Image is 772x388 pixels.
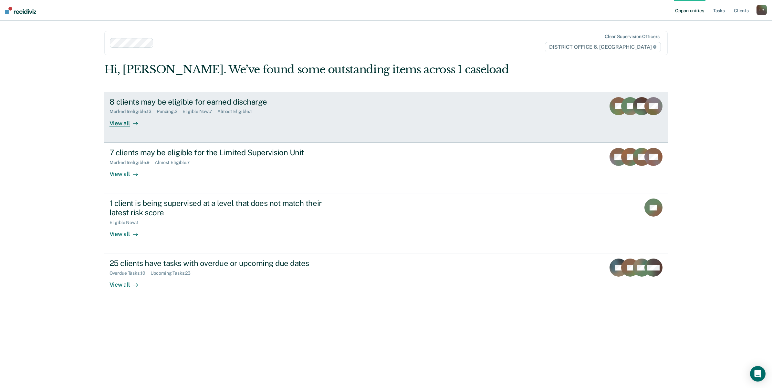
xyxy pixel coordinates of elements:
a: 25 clients have tasks with overdue or upcoming due datesOverdue Tasks:10Upcoming Tasks:23View all [104,253,668,304]
span: DISTRICT OFFICE 6, [GEOGRAPHIC_DATA] [545,42,661,52]
div: Almost Eligible : 1 [217,109,257,114]
a: 1 client is being supervised at a level that does not match their latest risk scoreEligible Now:1... [104,193,668,253]
div: Almost Eligible : 7 [155,160,195,165]
div: View all [110,114,146,127]
div: Overdue Tasks : 10 [110,271,151,276]
button: LC [756,5,767,15]
a: 8 clients may be eligible for earned dischargeMarked Ineligible:13Pending:2Eligible Now:7Almost E... [104,92,668,143]
div: Pending : 2 [157,109,183,114]
div: Eligible Now : 1 [110,220,144,225]
div: Upcoming Tasks : 23 [151,271,196,276]
div: Hi, [PERSON_NAME]. We’ve found some outstanding items across 1 caseload [104,63,555,76]
a: 7 clients may be eligible for the Limited Supervision UnitMarked Ineligible:9Almost Eligible:7Vie... [104,143,668,193]
div: View all [110,276,146,289]
div: Open Intercom Messenger [750,366,766,382]
div: 1 client is being supervised at a level that does not match their latest risk score [110,199,336,217]
img: Recidiviz [5,7,36,14]
div: Marked Ineligible : 9 [110,160,155,165]
div: Marked Ineligible : 13 [110,109,157,114]
div: Eligible Now : 7 [183,109,217,114]
div: 8 clients may be eligible for earned discharge [110,97,336,107]
div: Clear supervision officers [605,34,660,39]
div: 7 clients may be eligible for the Limited Supervision Unit [110,148,336,157]
div: 25 clients have tasks with overdue or upcoming due dates [110,259,336,268]
div: View all [110,165,146,178]
div: View all [110,225,146,238]
div: L C [756,5,767,15]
